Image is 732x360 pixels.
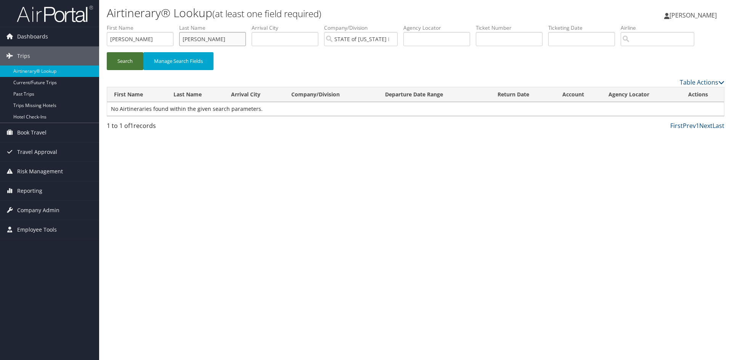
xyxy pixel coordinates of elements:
span: Trips [17,46,30,66]
th: Account: activate to sort column ascending [555,87,602,102]
label: Arrival City [252,24,324,32]
th: First Name: activate to sort column ascending [107,87,167,102]
button: Manage Search Fields [143,52,213,70]
span: [PERSON_NAME] [669,11,717,19]
a: First [670,122,683,130]
th: Departure Date Range: activate to sort column ascending [378,87,491,102]
th: Agency Locator: activate to sort column ascending [602,87,681,102]
label: Agency Locator [403,24,476,32]
span: 1 [130,122,133,130]
a: Prev [683,122,696,130]
span: Dashboards [17,27,48,46]
label: Company/Division [324,24,403,32]
img: airportal-logo.png [17,5,93,23]
th: Company/Division [284,87,378,102]
label: Ticket Number [476,24,548,32]
span: Book Travel [17,123,47,142]
span: Reporting [17,181,42,200]
th: Return Date: activate to sort column ascending [491,87,556,102]
h1: Airtinerary® Lookup [107,5,518,21]
a: [PERSON_NAME] [664,4,724,27]
div: 1 to 1 of records [107,121,253,134]
th: Arrival City: activate to sort column ascending [224,87,284,102]
a: Table Actions [680,78,724,86]
button: Search [107,52,143,70]
span: Travel Approval [17,142,57,162]
label: Last Name [179,24,252,32]
a: Next [699,122,713,130]
span: Risk Management [17,162,63,181]
th: Last Name: activate to sort column ascending [167,87,225,102]
a: 1 [696,122,699,130]
label: Airline [621,24,700,32]
span: Company Admin [17,201,59,220]
label: Ticketing Date [548,24,621,32]
small: (at least one field required) [212,7,321,20]
label: First Name [107,24,179,32]
span: Employee Tools [17,220,57,239]
td: No Airtineraries found within the given search parameters. [107,102,724,116]
a: Last [713,122,724,130]
th: Actions [681,87,724,102]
